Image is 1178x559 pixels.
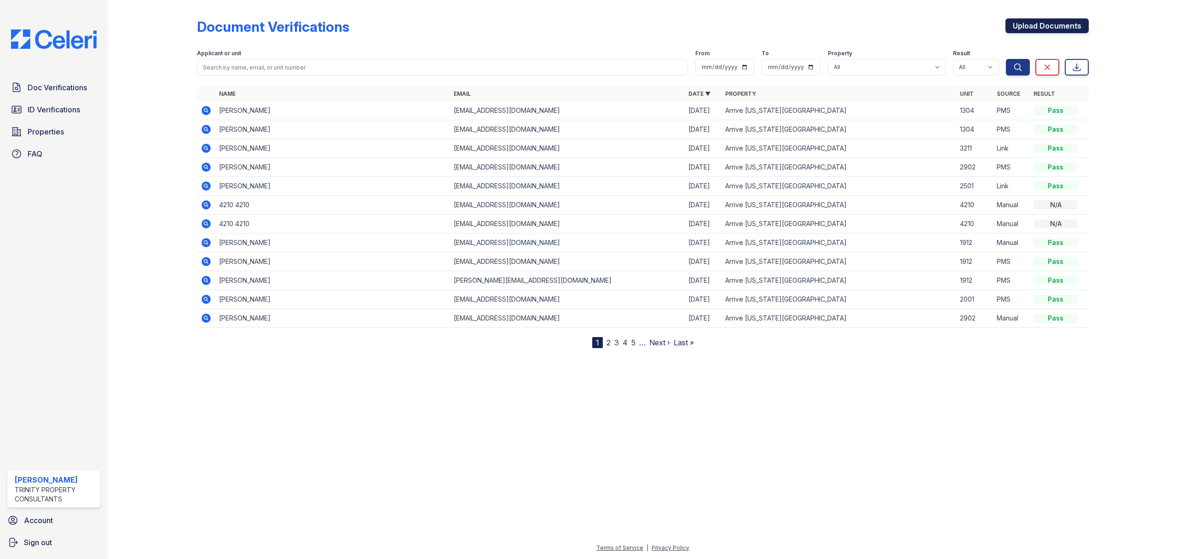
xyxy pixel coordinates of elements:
[197,18,349,35] div: Document Verifications
[454,90,471,97] a: Email
[685,158,722,177] td: [DATE]
[685,215,722,233] td: [DATE]
[450,139,685,158] td: [EMAIL_ADDRESS][DOMAIN_NAME]
[1034,106,1078,115] div: Pass
[28,126,64,137] span: Properties
[215,120,450,139] td: [PERSON_NAME]
[1034,276,1078,285] div: Pass
[695,50,710,57] label: From
[956,196,993,215] td: 4210
[596,544,643,551] a: Terms of Service
[450,196,685,215] td: [EMAIL_ADDRESS][DOMAIN_NAME]
[993,252,1030,271] td: PMS
[722,309,956,328] td: Arrive [US_STATE][GEOGRAPHIC_DATA]
[685,101,722,120] td: [DATE]
[956,290,993,309] td: 2001
[993,139,1030,158] td: Link
[197,59,688,76] input: Search by name, email, or unit number
[15,485,97,504] div: Trinity Property Consultants
[685,139,722,158] td: [DATE]
[993,177,1030,196] td: Link
[953,50,970,57] label: Result
[956,101,993,120] td: 1304
[722,177,956,196] td: Arrive [US_STATE][GEOGRAPHIC_DATA]
[722,120,956,139] td: Arrive [US_STATE][GEOGRAPHIC_DATA]
[28,82,87,93] span: Doc Verifications
[450,233,685,252] td: [EMAIL_ADDRESS][DOMAIN_NAME]
[4,533,104,552] a: Sign out
[956,215,993,233] td: 4210
[956,309,993,328] td: 2902
[1034,90,1055,97] a: Result
[722,271,956,290] td: Arrive [US_STATE][GEOGRAPHIC_DATA]
[685,290,722,309] td: [DATE]
[28,104,80,115] span: ID Verifications
[215,158,450,177] td: [PERSON_NAME]
[631,338,635,347] a: 5
[450,177,685,196] td: [EMAIL_ADDRESS][DOMAIN_NAME]
[652,544,689,551] a: Privacy Policy
[956,120,993,139] td: 1304
[1034,219,1078,228] div: N/A
[1005,18,1089,33] a: Upload Documents
[685,120,722,139] td: [DATE]
[215,309,450,328] td: [PERSON_NAME]
[993,196,1030,215] td: Manual
[1034,200,1078,210] div: N/A
[960,90,974,97] a: Unit
[722,252,956,271] td: Arrive [US_STATE][GEOGRAPHIC_DATA]
[722,215,956,233] td: Arrive [US_STATE][GEOGRAPHIC_DATA]
[7,100,100,119] a: ID Verifications
[215,215,450,233] td: 4210 4210
[28,148,42,159] span: FAQ
[762,50,769,57] label: To
[623,338,628,347] a: 4
[1034,163,1078,172] div: Pass
[1034,238,1078,247] div: Pass
[7,122,100,141] a: Properties
[1034,144,1078,153] div: Pass
[685,271,722,290] td: [DATE]
[722,101,956,120] td: Arrive [US_STATE][GEOGRAPHIC_DATA]
[219,90,236,97] a: Name
[997,90,1020,97] a: Source
[993,158,1030,177] td: PMS
[649,338,670,347] a: Next ›
[215,233,450,252] td: [PERSON_NAME]
[639,337,646,348] span: …
[215,177,450,196] td: [PERSON_NAME]
[993,215,1030,233] td: Manual
[450,309,685,328] td: [EMAIL_ADDRESS][DOMAIN_NAME]
[215,196,450,215] td: 4210 4210
[956,139,993,158] td: 3211
[1034,295,1078,304] div: Pass
[1034,314,1078,323] div: Pass
[7,78,100,97] a: Doc Verifications
[722,290,956,309] td: Arrive [US_STATE][GEOGRAPHIC_DATA]
[688,90,710,97] a: Date ▼
[197,50,241,57] label: Applicant or unit
[450,252,685,271] td: [EMAIL_ADDRESS][DOMAIN_NAME]
[215,271,450,290] td: [PERSON_NAME]
[450,101,685,120] td: [EMAIL_ADDRESS][DOMAIN_NAME]
[24,515,53,526] span: Account
[24,537,52,548] span: Sign out
[722,196,956,215] td: Arrive [US_STATE][GEOGRAPHIC_DATA]
[828,50,852,57] label: Property
[993,290,1030,309] td: PMS
[685,233,722,252] td: [DATE]
[1034,125,1078,134] div: Pass
[450,120,685,139] td: [EMAIL_ADDRESS][DOMAIN_NAME]
[592,337,603,348] div: 1
[993,271,1030,290] td: PMS
[215,101,450,120] td: [PERSON_NAME]
[215,290,450,309] td: [PERSON_NAME]
[956,158,993,177] td: 2902
[722,158,956,177] td: Arrive [US_STATE][GEOGRAPHIC_DATA]
[956,233,993,252] td: 1912
[685,252,722,271] td: [DATE]
[993,101,1030,120] td: PMS
[993,309,1030,328] td: Manual
[956,271,993,290] td: 1912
